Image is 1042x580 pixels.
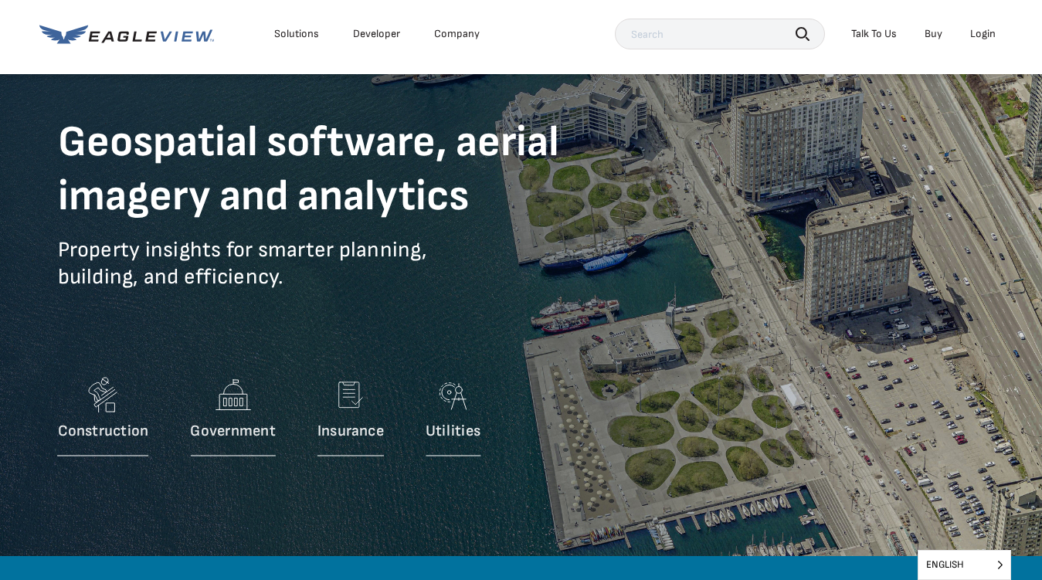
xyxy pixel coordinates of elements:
p: Government [190,422,275,441]
a: Government [190,371,275,464]
div: Login [970,27,996,41]
a: Insurance [317,371,384,464]
span: English [918,551,1010,579]
div: Company [434,27,480,41]
p: Utilities [426,422,480,441]
p: Property insights for smarter planning, building, and efficiency. [58,236,614,314]
div: Solutions [274,27,319,41]
h1: Geospatial software, aerial imagery and analytics [58,116,614,224]
a: Buy [925,27,942,41]
input: Search [615,19,825,49]
aside: Language selected: English [918,550,1011,580]
div: Talk To Us [851,27,897,41]
p: Insurance [317,422,384,441]
a: Developer [353,27,400,41]
a: Construction [58,371,149,464]
a: Utilities [426,371,480,464]
p: Construction [58,422,149,441]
